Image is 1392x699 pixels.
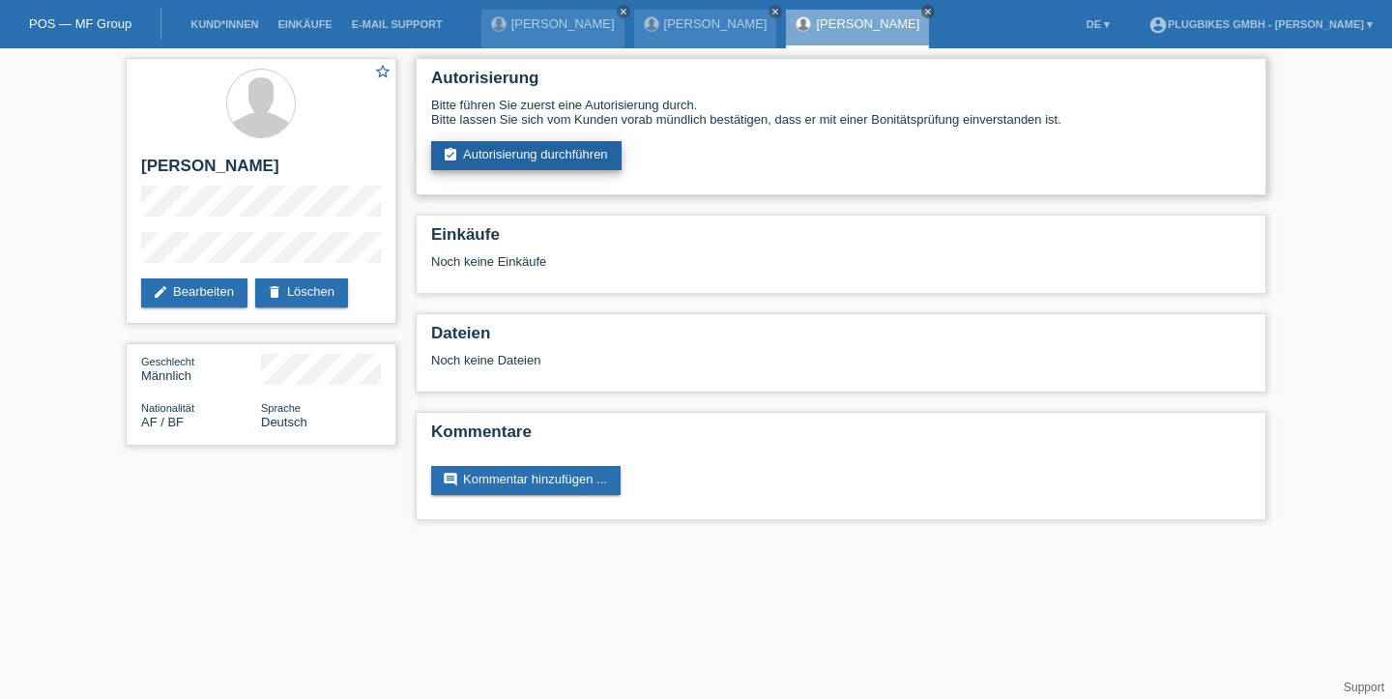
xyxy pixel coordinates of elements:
div: Noch keine Einkäufe [431,254,1251,283]
span: Nationalität [141,402,194,414]
h2: [PERSON_NAME] [141,157,381,186]
a: Kund*innen [181,18,268,30]
i: close [619,7,628,16]
a: [PERSON_NAME] [664,16,768,31]
i: close [770,7,780,16]
i: delete [267,284,282,300]
a: close [768,5,782,18]
a: star_border [374,63,391,83]
a: deleteLöschen [255,278,348,307]
div: Noch keine Dateien [431,353,1022,367]
a: Support [1344,681,1384,694]
i: comment [443,472,458,487]
i: assignment_turned_in [443,147,458,162]
h2: Autorisierung [431,69,1251,98]
i: star_border [374,63,391,80]
a: DE ▾ [1077,18,1119,30]
a: close [617,5,630,18]
span: Sprache [261,402,301,414]
span: Geschlecht [141,356,194,367]
a: assignment_turned_inAutorisierung durchführen [431,141,622,170]
h2: Einkäufe [431,225,1251,254]
a: Einkäufe [268,18,341,30]
span: Deutsch [261,415,307,429]
a: POS — MF Group [29,16,131,31]
span: Afghanistan / BF / 13.10.2015 [141,415,184,429]
a: account_circlePlugBikes GmbH - [PERSON_NAME] ▾ [1139,18,1382,30]
i: edit [153,284,168,300]
i: close [923,7,933,16]
i: account_circle [1148,15,1168,35]
div: Männlich [141,354,261,383]
a: close [921,5,935,18]
a: editBearbeiten [141,278,247,307]
a: [PERSON_NAME] [511,16,615,31]
a: [PERSON_NAME] [816,16,919,31]
h2: Kommentare [431,422,1251,451]
div: Bitte führen Sie zuerst eine Autorisierung durch. Bitte lassen Sie sich vom Kunden vorab mündlich... [431,98,1251,127]
a: E-Mail Support [342,18,452,30]
a: commentKommentar hinzufügen ... [431,466,621,495]
h2: Dateien [431,324,1251,353]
